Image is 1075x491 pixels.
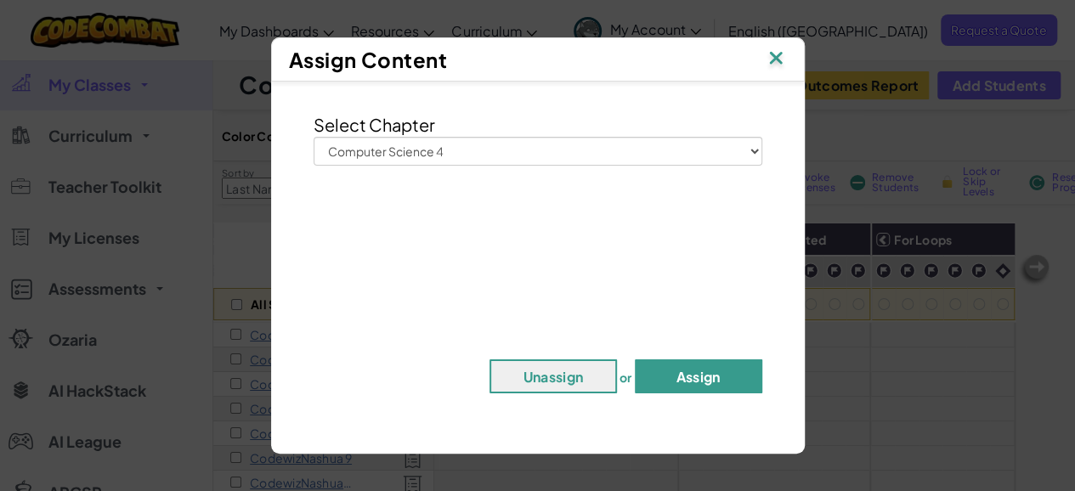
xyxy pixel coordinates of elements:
span: Select Chapter [314,114,435,135]
img: IconClose.svg [765,47,787,72]
button: Assign [635,359,762,393]
span: Assign Content [289,47,448,72]
button: Unassign [489,359,617,393]
span: or [620,370,632,385]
